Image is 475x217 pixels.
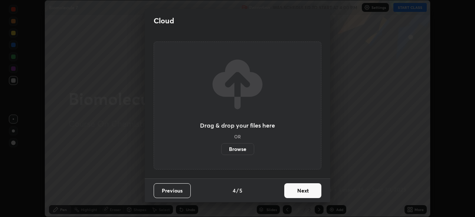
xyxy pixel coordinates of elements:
[234,134,241,139] h5: OR
[154,183,191,198] button: Previous
[236,187,239,194] h4: /
[154,16,174,26] h2: Cloud
[239,187,242,194] h4: 5
[284,183,321,198] button: Next
[233,187,236,194] h4: 4
[200,122,275,128] h3: Drag & drop your files here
